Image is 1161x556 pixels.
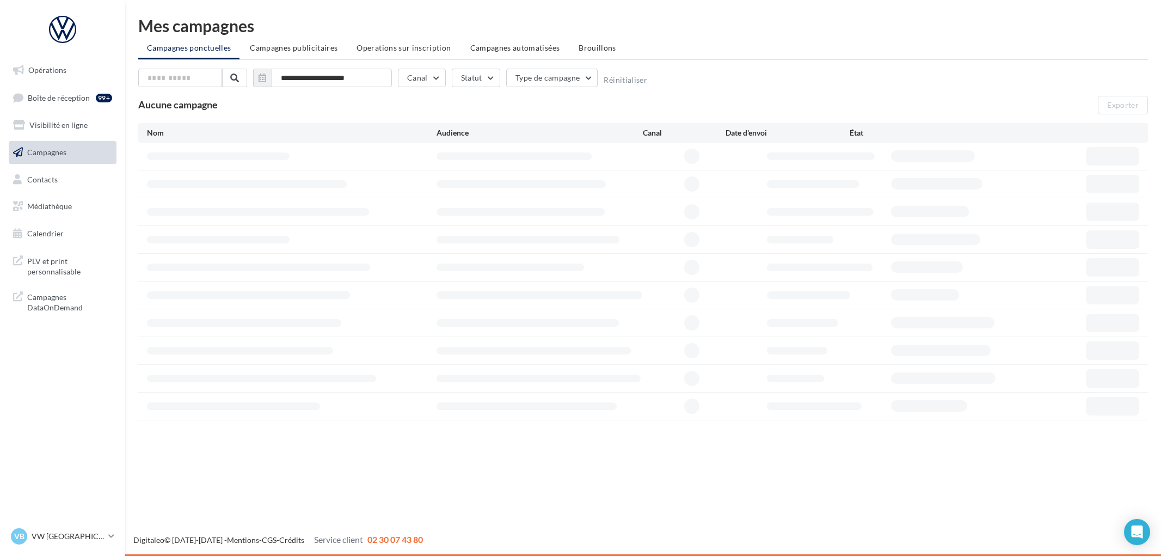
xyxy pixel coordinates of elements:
span: © [DATE]-[DATE] - - - [133,535,423,545]
div: Canal [643,127,726,138]
a: Visibilité en ligne [7,114,119,137]
div: État [850,127,974,138]
div: Mes campagnes [138,17,1148,34]
a: Boîte de réception99+ [7,86,119,109]
div: Audience [437,127,643,138]
a: Digitaleo [133,535,164,545]
span: Campagnes [27,148,66,157]
div: Date d'envoi [726,127,850,138]
span: Campagnes DataOnDemand [27,290,112,313]
a: Crédits [279,535,304,545]
span: Service client [314,534,363,545]
a: Mentions [227,535,259,545]
span: Contacts [27,174,58,184]
span: VB [14,531,24,542]
span: Visibilité en ligne [29,120,88,130]
a: Opérations [7,59,119,82]
span: Médiathèque [27,201,72,211]
span: Boîte de réception [28,93,90,102]
a: Campagnes [7,141,119,164]
a: Calendrier [7,222,119,245]
a: PLV et print personnalisable [7,249,119,282]
span: Operations sur inscription [357,43,451,52]
a: Médiathèque [7,195,119,218]
span: 02 30 07 43 80 [367,534,423,545]
p: VW [GEOGRAPHIC_DATA] [32,531,104,542]
span: Campagnes publicitaires [250,43,337,52]
div: Nom [147,127,437,138]
a: Campagnes DataOnDemand [7,285,119,317]
a: Contacts [7,168,119,191]
span: PLV et print personnalisable [27,254,112,277]
span: Aucune campagne [138,99,218,111]
button: Réinitialiser [604,76,647,84]
button: Statut [452,69,500,87]
button: Exporter [1098,96,1148,114]
div: Open Intercom Messenger [1124,519,1150,545]
a: VB VW [GEOGRAPHIC_DATA] [9,526,116,547]
button: Canal [398,69,446,87]
span: Campagnes automatisées [470,43,560,52]
span: Calendrier [27,229,64,238]
div: 99+ [96,94,112,102]
a: CGS [262,535,277,545]
button: Type de campagne [506,69,598,87]
span: Brouillons [579,43,616,52]
span: Opérations [28,65,66,75]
